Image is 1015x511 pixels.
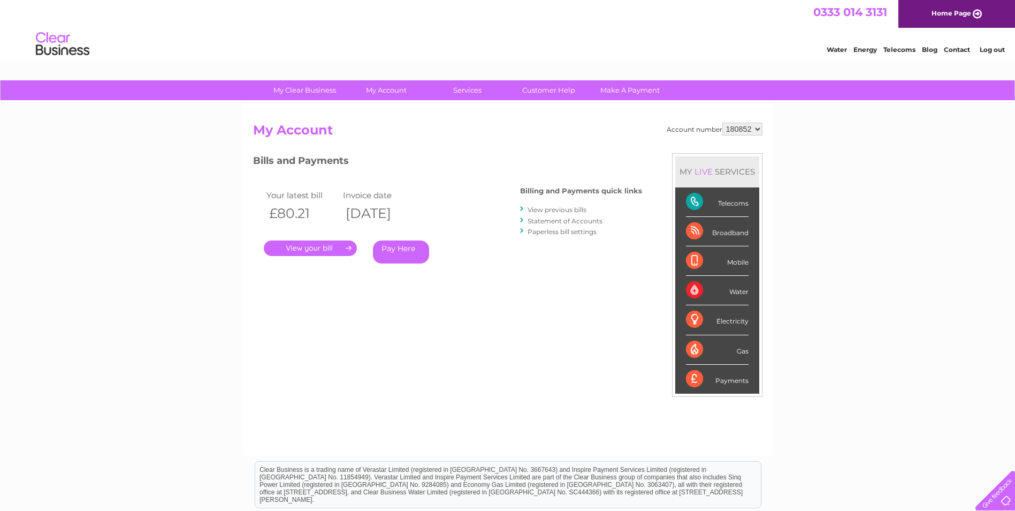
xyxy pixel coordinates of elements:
[813,5,887,19] a: 0333 014 3131
[686,335,749,365] div: Gas
[264,241,357,256] a: .
[520,187,642,195] h4: Billing and Payments quick links
[944,46,970,54] a: Contact
[686,365,749,394] div: Payments
[980,46,1005,54] a: Log out
[340,188,417,202] td: Invoice date
[253,123,762,143] h2: My Account
[528,206,586,214] a: View previous bills
[686,217,749,246] div: Broadband
[423,80,512,100] a: Services
[264,188,341,202] td: Your latest bill
[255,6,761,52] div: Clear Business is a trading name of Verastar Limited (registered in [GEOGRAPHIC_DATA] No. 3667643...
[253,153,642,172] h3: Bills and Payments
[686,187,749,217] div: Telecoms
[883,46,915,54] a: Telecoms
[686,246,749,276] div: Mobile
[686,276,749,305] div: Water
[827,46,847,54] a: Water
[686,305,749,335] div: Electricity
[853,46,877,54] a: Energy
[922,46,937,54] a: Blog
[35,28,90,61] img: logo.png
[342,80,430,100] a: My Account
[505,80,593,100] a: Customer Help
[264,202,341,224] th: £80.21
[373,241,429,264] a: Pay Here
[667,123,762,136] div: Account number
[528,228,597,236] a: Paperless bill settings
[340,202,417,224] th: [DATE]
[675,156,759,187] div: MY SERVICES
[586,80,674,100] a: Make A Payment
[528,217,602,225] a: Statement of Accounts
[261,80,349,100] a: My Clear Business
[692,167,715,177] div: LIVE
